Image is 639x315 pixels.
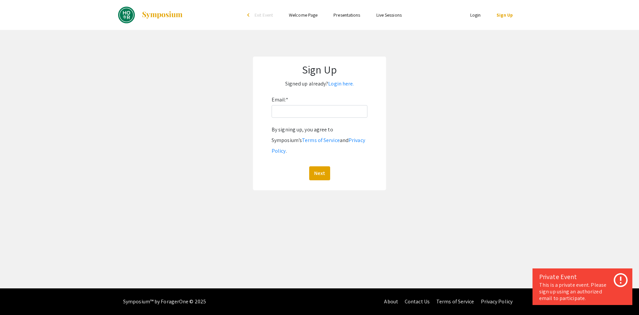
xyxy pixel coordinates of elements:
[376,12,402,18] a: Live Sessions
[260,79,379,89] p: Signed up already?
[405,298,430,305] a: Contact Us
[436,298,474,305] a: Terms of Service
[328,80,354,87] a: Login here.
[118,7,183,23] a: DREAMS: Spring 2024
[272,137,365,154] a: Privacy Policy
[302,137,340,144] a: Terms of Service
[481,298,513,305] a: Privacy Policy
[260,63,379,76] h1: Sign Up
[272,124,367,156] div: By signing up, you agree to Symposium’s and .
[255,12,273,18] span: Exit Event
[272,94,288,105] label: Email:
[539,272,626,282] div: Private Event
[539,282,626,302] div: This is a private event. Please sign up using an authorized email to participate.
[123,288,206,315] div: Symposium™ by ForagerOne © 2025
[141,11,183,19] img: Symposium by ForagerOne
[470,12,481,18] a: Login
[384,298,398,305] a: About
[247,13,251,17] div: arrow_back_ios
[289,12,318,18] a: Welcome Page
[497,12,513,18] a: Sign Up
[118,7,135,23] img: DREAMS: Spring 2024
[333,12,360,18] a: Presentations
[309,166,330,180] button: Next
